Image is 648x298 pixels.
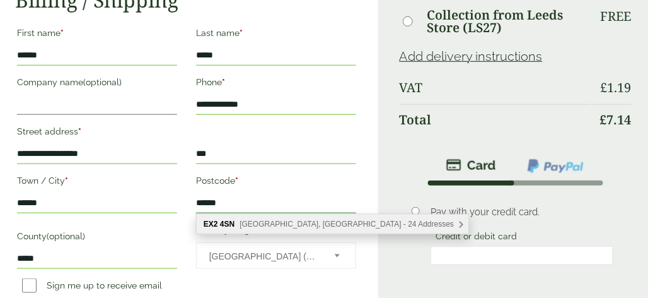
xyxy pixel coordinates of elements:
[61,28,64,38] abbr: required
[400,49,543,64] a: Add delivery instructions
[65,176,68,186] abbr: required
[601,79,632,96] bdi: 1.19
[601,79,608,96] span: £
[17,73,177,95] label: Company name
[17,172,177,193] label: Town / City
[431,205,613,219] p: Pay with your credit card.
[47,231,85,241] span: (optional)
[196,242,356,269] span: Country/Region
[209,243,318,270] span: United Kingdom (UK)
[601,9,632,24] p: Free
[197,215,468,234] div: EX2 4SN
[78,126,81,136] abbr: required
[446,158,496,173] img: stripe.png
[400,104,591,135] th: Total
[17,227,177,249] label: County
[240,28,243,38] abbr: required
[400,73,591,103] th: VAT
[83,77,122,87] span: (optional)
[17,24,177,45] label: First name
[526,158,585,174] img: ppcp-gateway.png
[196,24,356,45] label: Last name
[600,111,632,128] bdi: 7.14
[222,77,225,87] abbr: required
[220,220,234,229] b: 4SN
[240,220,454,229] span: [GEOGRAPHIC_DATA], [GEOGRAPHIC_DATA] - 24 Addresses
[22,278,37,293] input: Sign me up to receive email updates and news(optional)
[434,250,610,261] iframe: Secure card payment input frame
[196,172,356,193] label: Postcode
[431,231,522,245] label: Credit or debit card
[235,176,238,186] abbr: required
[427,9,591,34] label: Collection from Leeds Store (LS27)
[204,220,218,229] b: EX2
[196,73,356,95] label: Phone
[600,111,607,128] span: £
[17,122,177,144] label: Street address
